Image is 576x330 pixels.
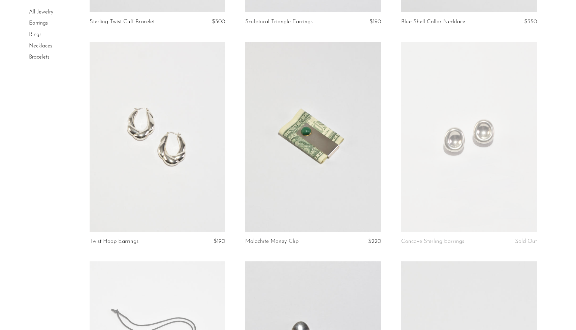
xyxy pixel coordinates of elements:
a: Earrings [29,21,48,26]
a: Malachite Money Clip [245,239,298,245]
a: Bracelets [29,54,50,60]
a: Sculptural Triangle Earrings [245,19,313,25]
a: Blue Shell Collar Necklace [401,19,465,25]
a: Necklaces [29,43,52,49]
a: Concave Sterling Earrings [401,239,464,245]
span: $190 [370,19,381,25]
a: Twist Hoop Earrings [90,239,138,245]
a: Sterling Twist Cuff Bracelet [90,19,155,25]
a: All Jewelry [29,9,53,15]
span: $190 [214,239,225,244]
span: $220 [368,239,381,244]
span: $300 [212,19,225,25]
a: Rings [29,32,41,37]
span: $350 [524,19,537,25]
span: Sold Out [515,239,537,244]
